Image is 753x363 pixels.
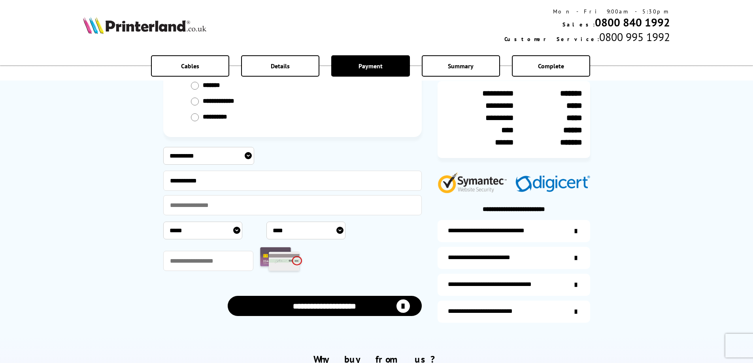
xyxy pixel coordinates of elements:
[599,30,670,44] span: 0800 995 1992
[438,220,590,242] a: additional-ink
[83,17,206,34] img: Printerland Logo
[504,8,670,15] div: Mon - Fri 9:00am - 5:30pm
[448,62,474,70] span: Summary
[438,274,590,296] a: additional-cables
[271,62,290,70] span: Details
[438,301,590,323] a: secure-website
[504,36,599,43] span: Customer Service:
[438,247,590,269] a: items-arrive
[359,62,383,70] span: Payment
[595,15,670,30] a: 0800 840 1992
[538,62,564,70] span: Complete
[562,21,595,28] span: Sales:
[181,62,199,70] span: Cables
